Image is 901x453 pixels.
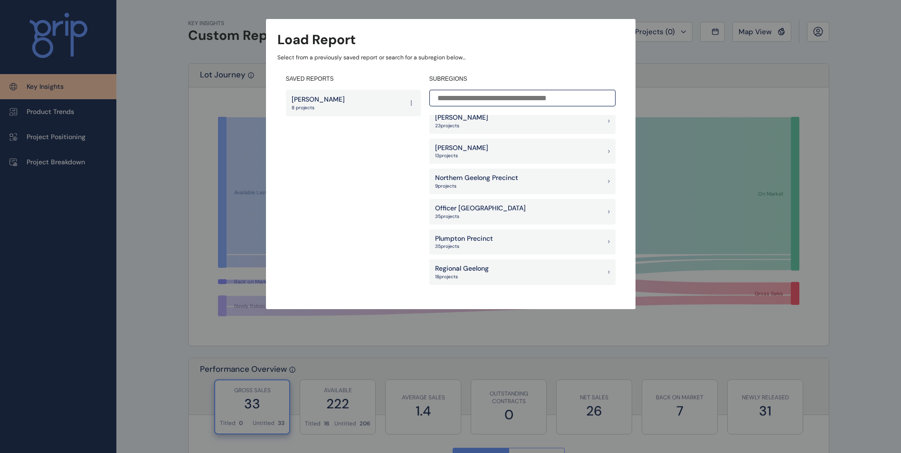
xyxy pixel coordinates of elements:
[435,123,488,129] p: 23 project s
[277,54,624,62] p: Select from a previously saved report or search for a subregion below...
[435,152,488,159] p: 13 project s
[286,75,421,83] h4: SAVED REPORTS
[435,204,526,213] p: Officer [GEOGRAPHIC_DATA]
[435,243,493,250] p: 35 project s
[429,75,616,83] h4: SUBREGIONS
[435,274,489,280] p: 18 project s
[435,143,488,153] p: [PERSON_NAME]
[435,173,518,183] p: Northern Geelong Precinct
[292,95,345,104] p: [PERSON_NAME]
[435,113,488,123] p: [PERSON_NAME]
[435,234,493,244] p: Plumpton Precinct
[292,104,345,111] p: 8 projects
[435,213,526,220] p: 35 project s
[435,183,518,189] p: 9 project s
[277,30,356,49] h3: Load Report
[435,264,489,274] p: Regional Geelong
